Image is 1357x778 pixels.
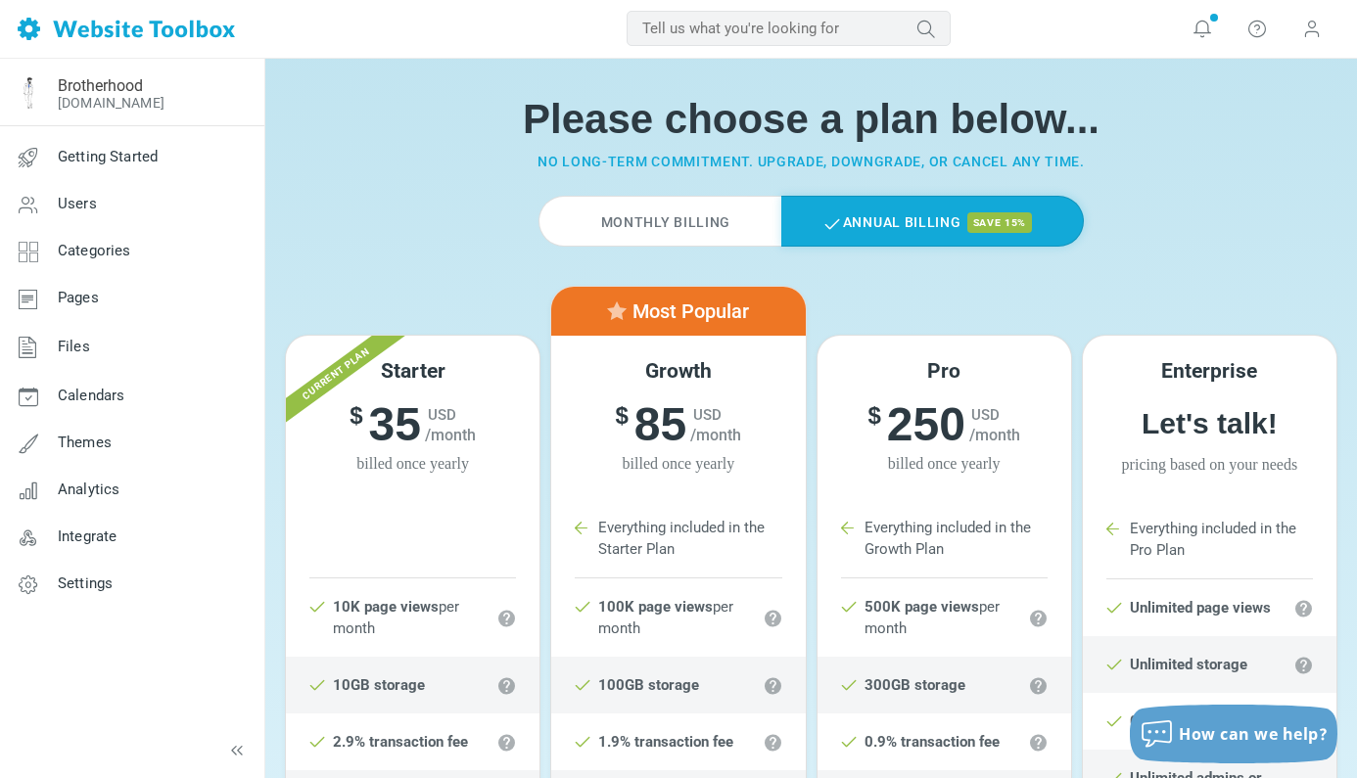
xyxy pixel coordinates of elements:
button: How can we help? [1130,705,1337,763]
li: Everything included in the Growth Plan [841,499,1048,578]
span: /month [969,426,1020,444]
h5: Starter [291,359,535,384]
span: Pages [58,289,99,306]
strong: Unlimited page views [1130,599,1271,617]
label: Annual Billing [781,196,1084,247]
span: Current Plan [266,320,406,430]
span: USD [971,406,1000,424]
h6: 250 [822,396,1066,453]
strong: 100K page views [598,598,713,616]
span: Categories [58,242,131,259]
span: /month [690,426,741,444]
img: Facebook%20Profile%20Pic%20Guy%20Blue%20Best.png [13,77,44,109]
strong: 10K page views [333,598,439,616]
h5: Enterprise [1088,359,1332,384]
span: Themes [58,434,112,451]
span: billed once yearly [291,452,535,476]
span: How can we help? [1179,723,1328,745]
li: per month [818,578,1071,657]
sup: $ [350,396,368,435]
span: USD [428,406,456,424]
span: Calendars [58,387,124,404]
h5: Growth [556,359,800,384]
span: Integrate [58,527,117,545]
h6: 35 [291,396,535,453]
span: billed once yearly [822,452,1066,476]
strong: 100GB storage [598,676,699,694]
label: Monthly Billing [538,196,781,247]
span: Settings [58,574,113,592]
span: Analytics [58,481,119,498]
sup: $ [867,396,886,435]
li: per month [286,578,539,657]
span: Users [58,195,97,212]
li: Starter Plan [309,521,516,578]
li: Everything included in the Starter Plan [575,499,781,578]
li: per month [551,578,805,657]
span: USD [693,406,722,424]
span: billed once yearly [556,452,800,476]
small: No long-term commitment. Upgrade, downgrade, or cancel any time. [538,154,1085,169]
li: Everything included in the Pro Plan [1106,500,1313,579]
a: Brotherhood [58,76,143,95]
span: save 15% [967,212,1033,233]
strong: 500K page views [865,598,979,616]
strong: Unlimited storage [1130,656,1247,673]
h6: Let's talk! [1088,406,1332,441]
span: Pricing based on your needs [1088,453,1332,477]
strong: 0.9% transaction fee [865,733,1000,751]
strong: 10GB storage [333,676,425,694]
span: Files [58,338,90,355]
strong: 300GB storage [865,676,965,694]
strong: 1.9% transaction fee [598,733,733,751]
strong: 2.9% transaction fee [333,733,468,751]
input: Tell us what you're looking for [627,11,951,46]
h5: Pro [822,359,1066,384]
span: Getting Started [58,148,158,165]
span: /month [425,426,476,444]
h1: Please choose a plan below... [280,95,1342,144]
h6: 85 [556,396,800,453]
h5: Most Popular [564,299,792,323]
sup: $ [616,396,634,435]
a: [DOMAIN_NAME] [58,95,164,111]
